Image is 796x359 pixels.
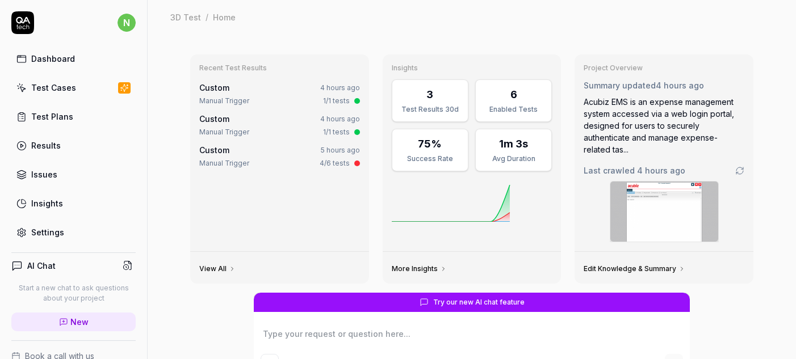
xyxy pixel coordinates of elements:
time: 4 hours ago [320,83,360,92]
span: Custom [199,83,229,92]
a: Issues [11,163,136,185]
div: Test Results 30d [399,104,461,115]
span: Try our new AI chat feature [433,297,525,307]
div: Results [31,140,61,151]
a: Dashboard [11,48,136,70]
a: Edit Knowledge & Summary [584,264,685,273]
a: Insights [11,192,136,214]
a: Go to crawling settings [735,166,744,175]
div: Dashboard [31,53,75,65]
a: Results [11,134,136,157]
h3: Project Overview [584,64,744,73]
span: Custom [199,114,229,124]
div: Test Plans [31,111,73,123]
time: 4 hours ago [637,166,685,175]
div: 6 [510,87,517,102]
div: Test Cases [31,82,76,94]
div: 3 [426,87,433,102]
h3: Recent Test Results [199,64,360,73]
div: Avg Duration [483,154,544,164]
p: Start a new chat to ask questions about your project [11,283,136,303]
h3: Insights [392,64,552,73]
div: Issues [31,168,57,180]
span: New [70,316,89,328]
span: Summary updated [584,81,656,90]
a: More Insights [392,264,447,273]
a: Custom5 hours agoManual Trigger4/6 tests [197,142,362,171]
div: Enabled Tests [483,104,544,115]
a: New [11,312,136,331]
time: 5 hours ago [321,146,360,154]
div: Manual Trigger [199,96,249,106]
div: 1m 3s [499,136,528,151]
div: 75% [418,136,442,151]
div: Acubiz EMS is an expense management system accessed via a web login portal, designed for users to... [584,96,744,155]
div: / [206,11,208,23]
img: Screenshot [610,181,718,242]
div: Manual Trigger [199,127,249,137]
div: Settings [31,226,64,238]
time: 4 hours ago [656,81,704,90]
div: 1/1 tests [323,96,350,106]
h4: AI Chat [27,260,56,272]
div: 4/6 tests [320,158,350,168]
a: View All [199,264,236,273]
a: Settings [11,221,136,243]
a: Custom4 hours agoManual Trigger1/1 tests [197,79,362,108]
span: n [118,14,136,32]
div: Insights [31,197,63,209]
div: Success Rate [399,154,461,164]
a: Test Cases [11,77,136,99]
div: Home [213,11,236,23]
span: Custom [199,145,229,155]
time: 4 hours ago [320,115,360,123]
span: Last crawled [584,164,685,176]
button: n [118,11,136,34]
div: 1/1 tests [323,127,350,137]
a: Custom4 hours agoManual Trigger1/1 tests [197,111,362,140]
div: 3D Test [170,11,201,23]
div: Manual Trigger [199,158,249,168]
a: Test Plans [11,105,136,128]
